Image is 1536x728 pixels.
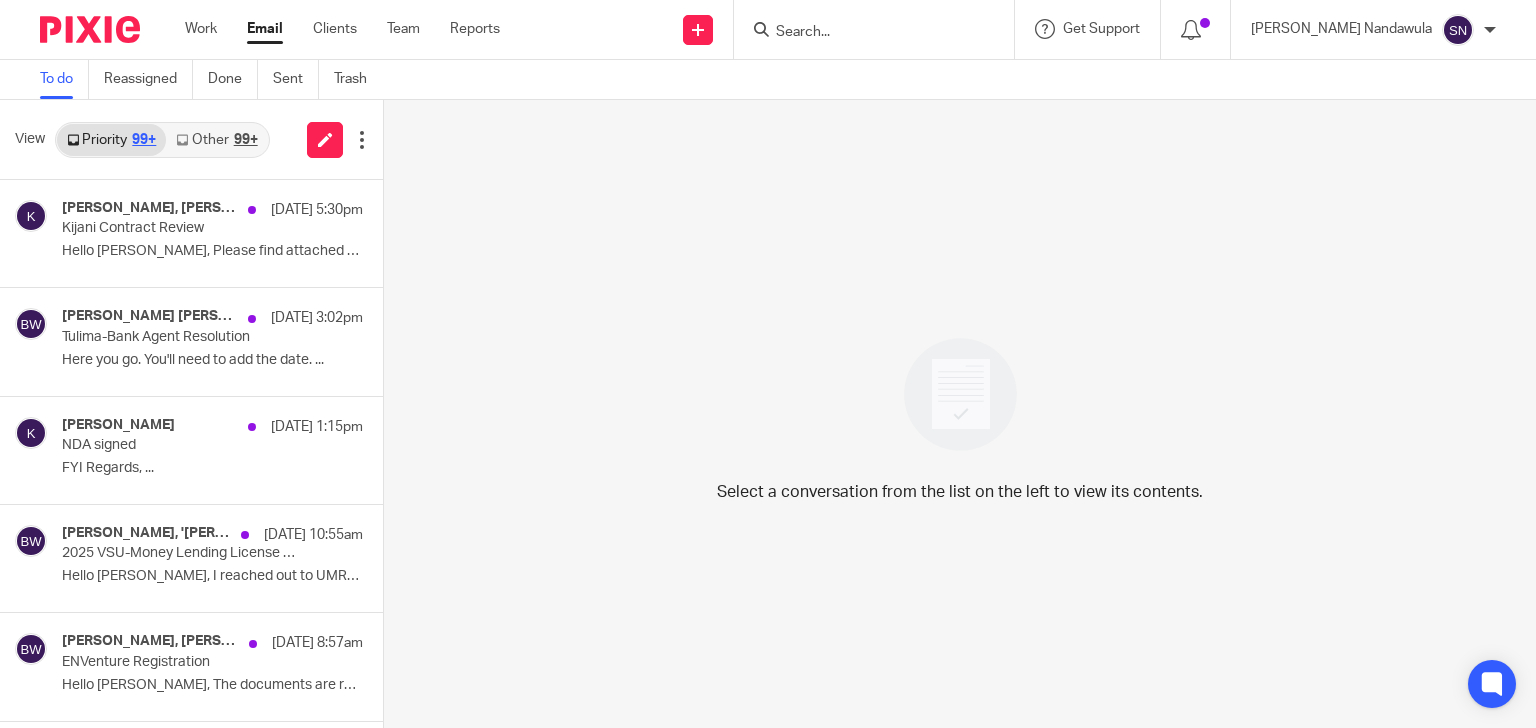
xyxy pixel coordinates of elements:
p: ENVenture Registration [62,654,303,671]
span: View [15,129,45,150]
a: Other99+ [166,124,267,156]
a: Done [208,60,258,99]
a: Work [185,19,217,39]
p: [DATE] 8:57am [272,633,363,653]
p: [PERSON_NAME] Nandawula [1251,19,1432,39]
p: Kijani Contract Review [62,220,303,237]
img: svg%3E [15,525,47,557]
p: [DATE] 3:02pm [271,308,363,328]
a: Sent [273,60,319,99]
span: Get Support [1063,22,1140,36]
h4: [PERSON_NAME] [PERSON_NAME], [PERSON_NAME] [62,308,238,325]
p: Hello [PERSON_NAME], The documents are required for... [62,677,363,694]
img: svg%3E [15,200,47,232]
div: 99+ [132,133,156,147]
img: svg%3E [15,633,47,665]
a: Reports [450,19,500,39]
a: Email [247,19,283,39]
p: [DATE] 5:30pm [271,200,363,220]
img: Pixie [40,16,140,43]
a: Trash [334,60,382,99]
a: To do [40,60,89,99]
p: 2025 VSU-Money Lending License Update [62,545,303,562]
div: 99+ [234,133,258,147]
a: Clients [313,19,357,39]
img: svg%3E [1442,14,1474,46]
h4: [PERSON_NAME], '[PERSON_NAME]' via Legal, [PERSON_NAME] [62,525,231,542]
h4: [PERSON_NAME], [PERSON_NAME] [62,200,238,217]
p: Select a conversation from the list on the left to view its contents. [717,480,1203,504]
a: Reassigned [104,60,193,99]
p: [DATE] 10:55am [264,525,363,545]
p: Here you go. You'll need to add the date. ... [62,352,363,369]
p: [DATE] 1:15pm [271,417,363,437]
p: Hello [PERSON_NAME], Please find attached the... [62,243,363,260]
h4: [PERSON_NAME] [62,417,175,434]
img: image [891,325,1030,464]
img: svg%3E [15,417,47,449]
p: Tulima-Bank Agent Resolution [62,329,303,346]
p: FYI Regards, ... [62,460,363,477]
img: svg%3E [15,308,47,340]
input: Search [774,24,954,42]
a: Priority99+ [57,124,166,156]
a: Team [387,19,420,39]
p: NDA signed [62,437,303,454]
h4: [PERSON_NAME], [PERSON_NAME], [PERSON_NAME] [62,633,239,650]
p: Hello [PERSON_NAME], I reached out to UMRA and... [62,568,363,585]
